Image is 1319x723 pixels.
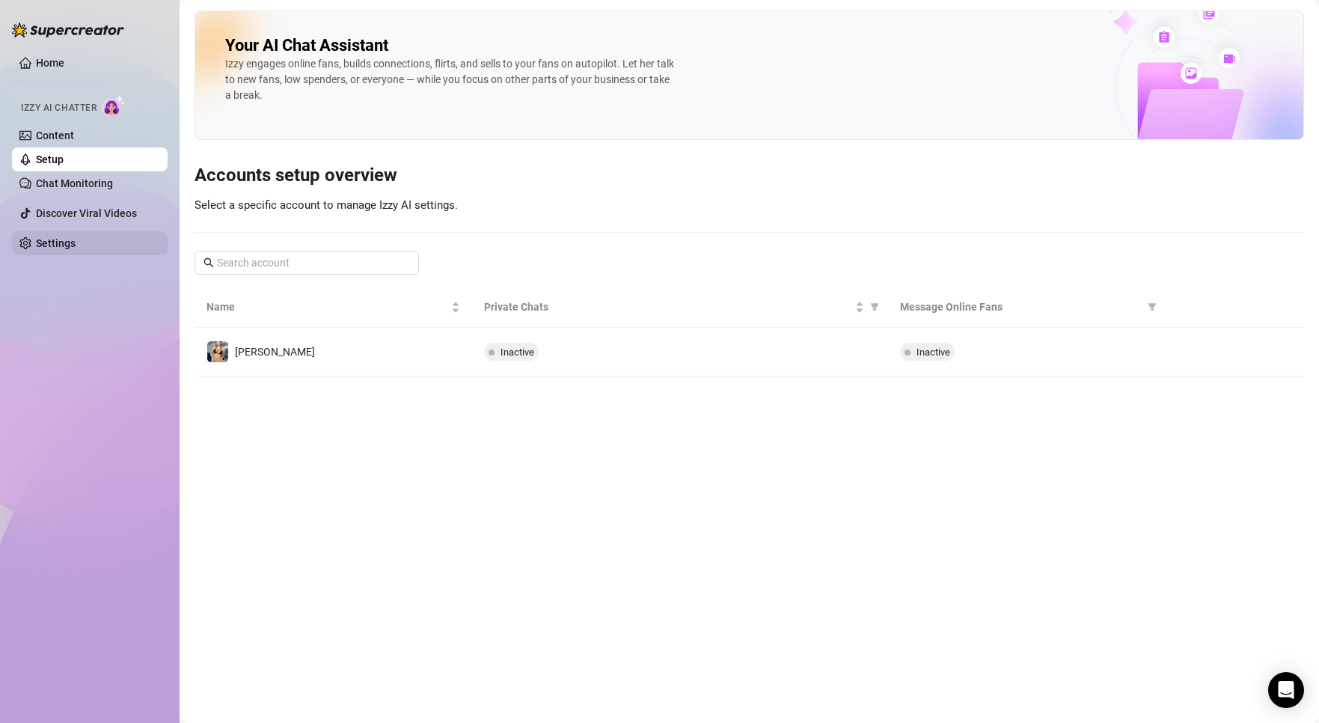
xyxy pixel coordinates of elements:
img: AI Chatter [102,95,126,117]
h2: Your AI Chat Assistant [225,35,388,56]
a: Content [36,129,74,141]
span: search [203,257,214,268]
div: Izzy engages online fans, builds connections, flirts, and sells to your fans on autopilot. Let he... [225,56,674,103]
span: Izzy AI Chatter [21,101,97,115]
span: Private Chats [484,299,852,315]
a: Chat Monitoring [36,177,113,189]
input: Search account [217,254,398,271]
span: filter [1145,296,1160,318]
div: Open Intercom Messenger [1268,672,1304,708]
a: Home [36,57,64,69]
th: Name [195,287,472,328]
span: Name [206,299,448,315]
h3: Accounts setup overview [195,164,1304,188]
span: filter [1148,302,1157,311]
span: Select a specific account to manage Izzy AI settings. [195,198,458,212]
span: Inactive [501,347,534,358]
span: filter [867,296,882,318]
span: filter [870,302,879,311]
a: Settings [36,237,76,249]
a: Discover Viral Videos [36,207,137,219]
img: Veronica [207,341,228,362]
span: Inactive [916,347,950,358]
th: Private Chats [472,287,888,328]
a: Setup [36,153,64,165]
span: [PERSON_NAME] [235,346,315,358]
img: logo-BBDzfeDw.svg [12,22,124,37]
span: Message Online Fans [900,299,1142,315]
